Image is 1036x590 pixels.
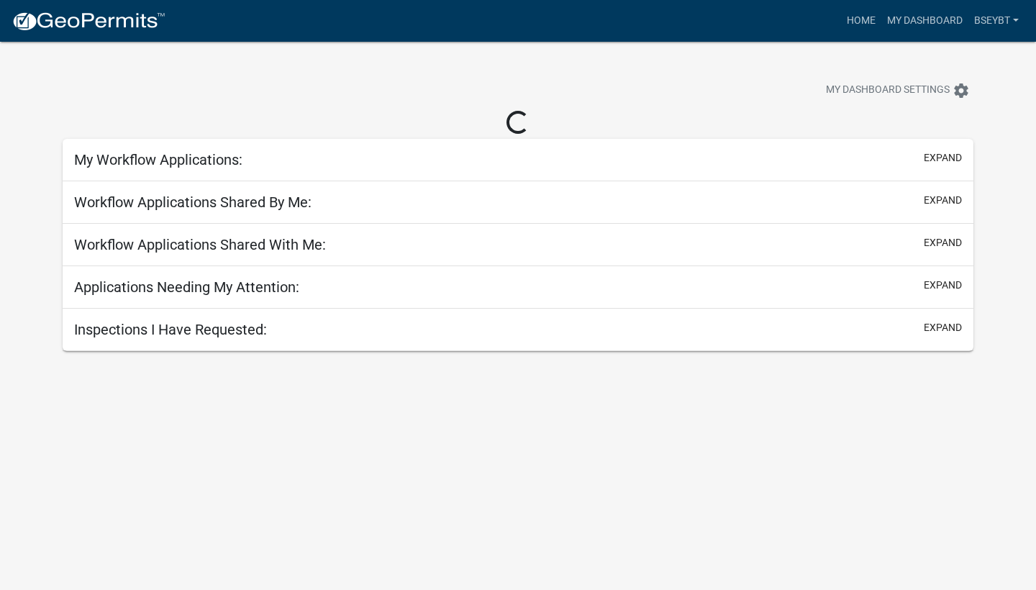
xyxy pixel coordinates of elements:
i: settings [953,82,970,99]
h5: Inspections I Have Requested: [74,321,267,338]
a: Home [841,7,881,35]
a: Bseybt [968,7,1024,35]
h5: Workflow Applications Shared With Me: [74,236,326,253]
h5: My Workflow Applications: [74,151,242,168]
button: expand [924,320,962,335]
button: expand [924,235,962,250]
h5: Applications Needing My Attention: [74,278,299,296]
button: expand [924,193,962,208]
a: My Dashboard [881,7,968,35]
button: My Dashboard Settingssettings [814,76,981,104]
span: My Dashboard Settings [826,82,950,99]
h5: Workflow Applications Shared By Me: [74,194,312,211]
button: expand [924,278,962,293]
button: expand [924,150,962,165]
